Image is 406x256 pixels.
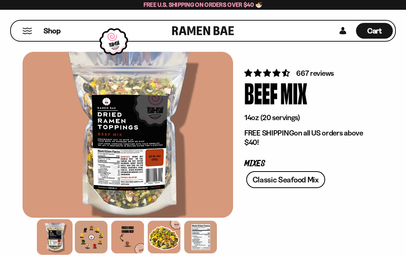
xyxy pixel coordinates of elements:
a: Cart [356,21,393,41]
p: on all US orders above $40! [244,128,372,147]
p: Mixes [244,160,372,167]
strong: FREE SHIPPING [244,128,294,137]
span: Free U.S. Shipping on Orders over $40 🍜 [144,1,263,8]
div: Beef [244,78,277,107]
button: Mobile Menu Trigger [22,28,32,34]
div: Mix [280,78,307,107]
span: Shop [44,26,61,36]
p: 14oz (20 servings) [244,113,372,122]
span: 667 reviews [296,69,334,78]
span: Cart [367,26,382,35]
a: Classic Seafood Mix [246,171,325,188]
span: 4.64 stars [244,68,291,78]
a: Shop [44,23,61,39]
